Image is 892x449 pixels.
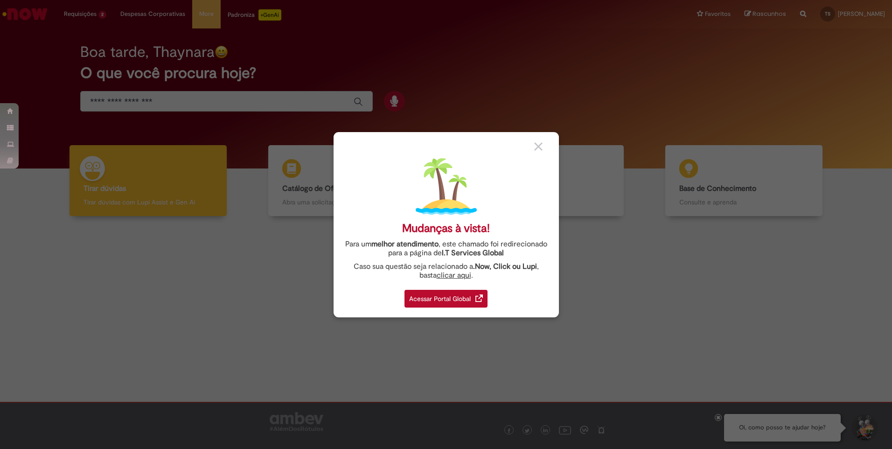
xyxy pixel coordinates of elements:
[416,156,477,217] img: island.png
[442,243,504,258] a: I.T Services Global
[473,262,537,271] strong: .Now, Click ou Lupi
[402,222,490,235] div: Mudanças à vista!
[371,239,439,249] strong: melhor atendimento
[404,285,488,308] a: Acessar Portal Global
[475,295,483,302] img: redirect_link.png
[437,266,471,280] a: clicar aqui
[404,290,488,308] div: Acessar Portal Global
[341,262,552,280] div: Caso sua questão seja relacionado a , basta .
[341,240,552,258] div: Para um , este chamado foi redirecionado para a página de
[534,142,543,151] img: close_button_grey.png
